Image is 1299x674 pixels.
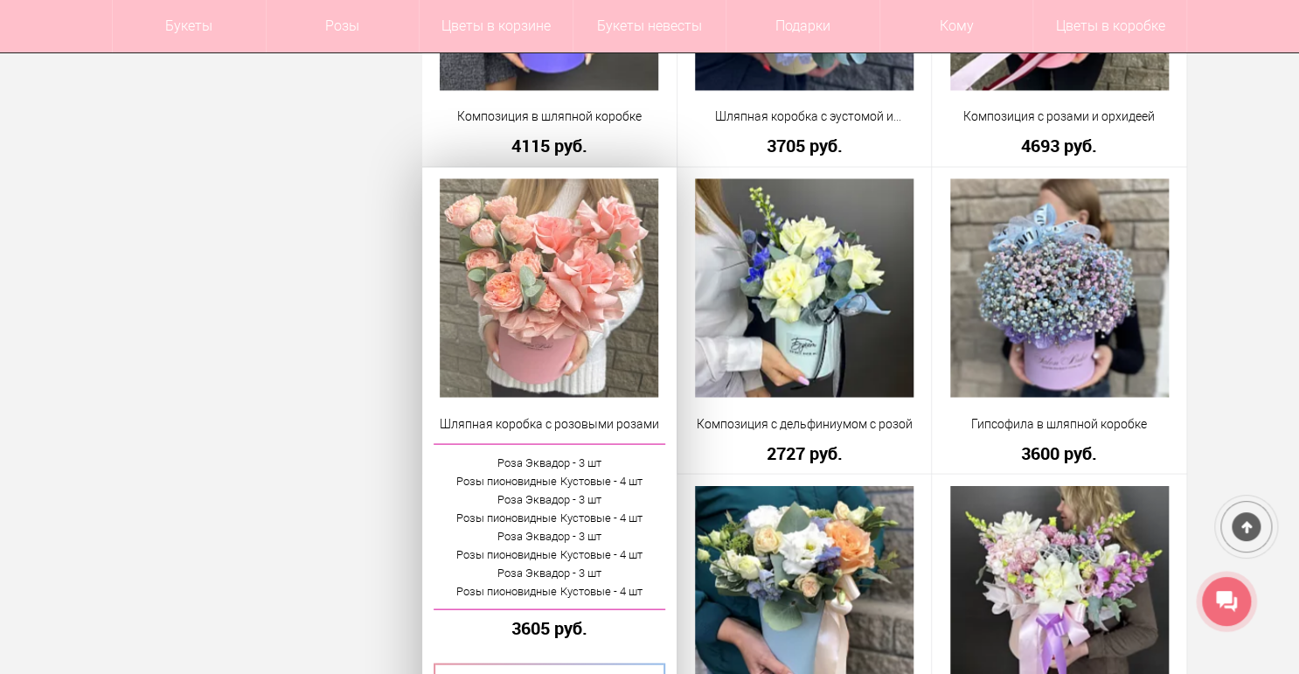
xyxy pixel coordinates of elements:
[434,108,665,126] a: Композиция в шляпной коробке
[689,414,920,433] a: Композиция с дельфиниумом с розой
[689,108,920,126] a: Шляпная коробка с эустомой и герберой
[434,618,665,636] a: 3605 руб.
[943,443,1175,462] a: 3600 руб.
[950,178,1169,397] img: Гипсофила в шляпной коробке
[689,136,920,155] a: 3705 руб.
[689,443,920,462] a: 2727 руб.
[434,136,665,155] a: 4115 руб.
[434,443,665,609] a: Роза Эквадор - 3 штРозы пионовидные Кустовые - 4 штРоза Эквадор - 3 штРозы пионовидные Кустовые -...
[434,414,665,433] a: Шляпная коробка с розовыми розами
[695,178,913,397] img: Композиция с дельфиниумом с розой
[440,178,658,397] img: Шляпная коробка с розовыми розами
[943,414,1175,433] a: Гипсофила в шляпной коробке
[943,136,1175,155] a: 4693 руб.
[943,108,1175,126] a: Композиция с розами и орхидеей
